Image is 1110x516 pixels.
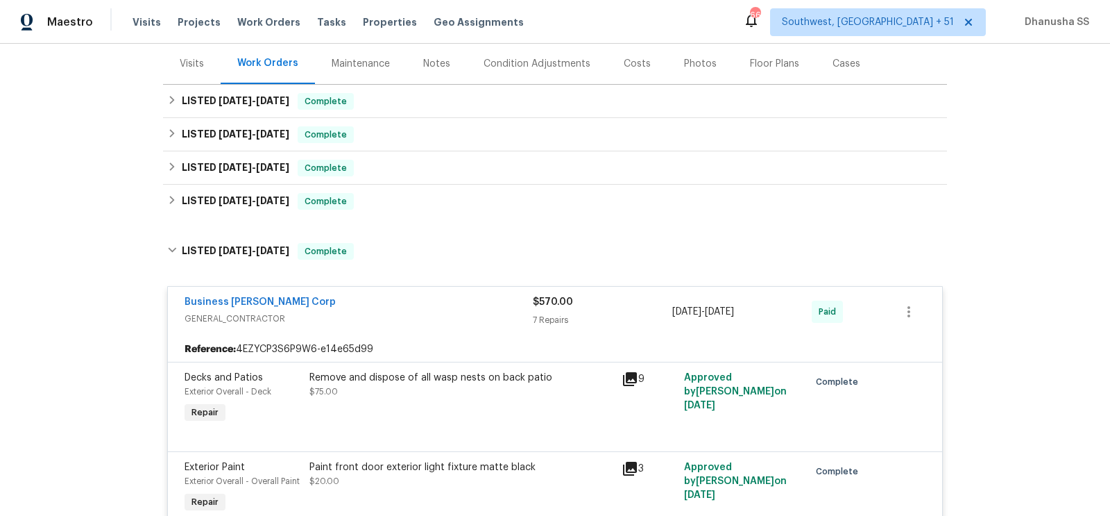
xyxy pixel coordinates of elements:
h6: LISTED [182,243,289,260]
div: 3 [622,460,676,477]
span: [DATE] [256,196,289,206]
div: Notes [423,57,450,71]
div: 4EZYCP3S6P9W6-e14e65d99 [168,337,942,362]
span: Complete [299,244,352,258]
div: LISTED [DATE]-[DATE]Complete [163,185,947,218]
span: $20.00 [309,477,339,485]
span: Paid [819,305,842,319]
span: [DATE] [219,96,252,106]
div: LISTED [DATE]-[DATE]Complete [163,85,947,118]
span: $570.00 [533,297,573,307]
h6: LISTED [182,93,289,110]
div: LISTED [DATE]-[DATE]Complete [163,151,947,185]
span: Projects [178,15,221,29]
div: Work Orders [237,56,298,70]
div: Paint front door exterior light fixture matte black [309,460,613,474]
span: Properties [363,15,417,29]
span: [DATE] [219,129,252,139]
a: Business [PERSON_NAME] Corp [185,297,336,307]
span: Work Orders [237,15,300,29]
span: Dhanusha SS [1019,15,1089,29]
span: - [219,129,289,139]
span: [DATE] [684,490,715,500]
span: GENERAL_CONTRACTOR [185,312,533,326]
span: - [219,246,289,256]
div: Floor Plans [750,57,799,71]
span: Tasks [317,17,346,27]
span: $75.00 [309,388,338,396]
span: Complete [299,194,352,208]
span: [DATE] [256,96,289,106]
span: [DATE] [219,196,252,206]
span: - [219,196,289,206]
span: - [219,96,289,106]
span: Complete [816,465,864,478]
span: Visits [133,15,161,29]
div: Photos [684,57,717,71]
span: [DATE] [256,163,289,172]
div: Remove and dispose of all wasp nests on back patio [309,371,613,385]
span: - [672,305,734,319]
span: Complete [299,161,352,175]
span: Exterior Overall - Deck [185,388,271,396]
span: Exterior Overall - Overall Paint [185,477,300,485]
span: Repair [186,406,224,419]
span: [DATE] [219,163,252,172]
span: [DATE] [256,246,289,256]
span: Repair [186,495,224,509]
div: LISTED [DATE]-[DATE]Complete [163,229,947,274]
div: Costs [624,57,651,71]
span: - [219,163,289,172]
span: Approved by [PERSON_NAME] on [684,463,787,500]
span: Exterior Paint [185,463,245,472]
b: Reference: [185,342,236,356]
span: Complete [816,375,864,389]
h6: LISTED [182,193,289,210]
span: Approved by [PERSON_NAME] on [684,373,787,410]
span: [DATE] [256,129,289,139]
div: LISTED [DATE]-[DATE]Complete [163,118,947,151]
span: [DATE] [219,246,252,256]
span: Southwest, [GEOGRAPHIC_DATA] + 51 [782,15,954,29]
span: Complete [299,94,352,108]
div: 7 Repairs [533,313,672,327]
div: Maintenance [332,57,390,71]
div: Condition Adjustments [484,57,590,71]
span: Geo Assignments [434,15,524,29]
h6: LISTED [182,126,289,143]
span: Complete [299,128,352,142]
span: [DATE] [684,401,715,410]
div: 9 [622,371,676,388]
div: Visits [180,57,204,71]
div: Cases [832,57,860,71]
span: Decks and Patios [185,373,263,383]
span: Maestro [47,15,93,29]
span: [DATE] [705,307,734,317]
h6: LISTED [182,160,289,176]
span: [DATE] [672,307,701,317]
div: 666 [750,8,760,22]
